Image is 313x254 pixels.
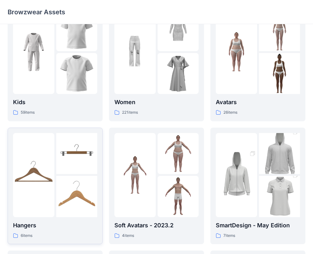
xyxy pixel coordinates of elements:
[56,53,98,94] img: folder 3
[216,144,257,206] img: folder 1
[158,133,199,174] img: folder 2
[56,176,98,217] img: folder 3
[13,98,97,107] p: Kids
[216,221,300,230] p: SmartDesign - May Edition
[21,232,32,239] p: 6 items
[114,221,199,230] p: Soft Avatars - 2023.2
[114,31,156,73] img: folder 1
[259,10,300,51] img: folder 2
[259,166,300,227] img: folder 3
[8,4,103,121] a: folder 1folder 2folder 3Kids59items
[8,128,103,244] a: folder 1folder 2folder 3Hangers6items
[13,221,97,230] p: Hangers
[56,133,98,174] img: folder 2
[216,31,257,73] img: folder 1
[158,176,199,217] img: folder 3
[109,4,204,121] a: folder 1folder 2folder 3Women221items
[223,232,235,239] p: 7 items
[13,31,54,73] img: folder 1
[259,53,300,94] img: folder 3
[114,98,199,107] p: Women
[114,154,156,196] img: folder 1
[56,10,98,51] img: folder 2
[216,98,300,107] p: Avatars
[223,109,237,116] p: 26 items
[122,109,138,116] p: 221 items
[158,10,199,51] img: folder 2
[158,53,199,94] img: folder 3
[8,8,65,17] p: Browzwear Assets
[21,109,35,116] p: 59 items
[13,154,54,196] img: folder 1
[210,4,305,121] a: folder 1folder 2folder 3Avatars26items
[109,128,204,244] a: folder 1folder 2folder 3Soft Avatars - 2023.24items
[210,128,305,244] a: folder 1folder 2folder 3SmartDesign - May Edition7items
[122,232,134,239] p: 4 items
[259,123,300,184] img: folder 2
